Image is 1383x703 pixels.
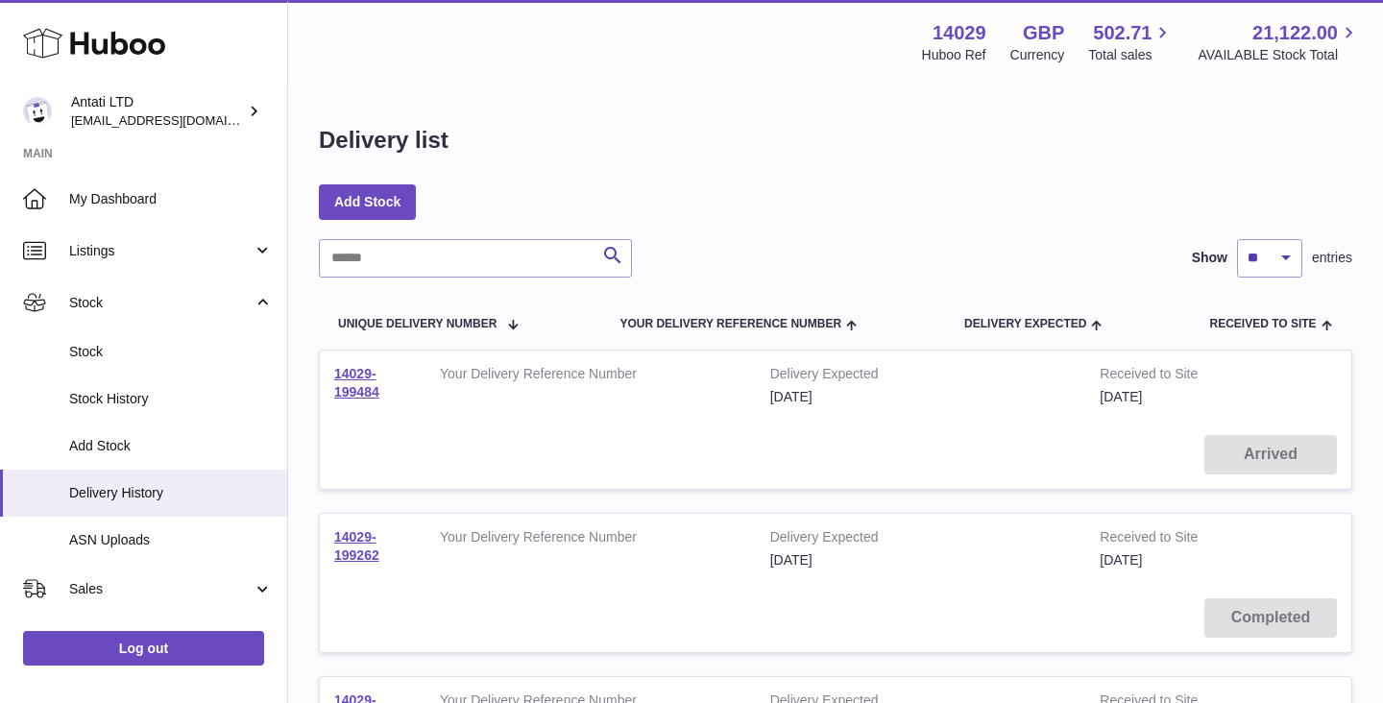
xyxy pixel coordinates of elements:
[1088,20,1174,64] a: 502.71 Total sales
[23,631,264,666] a: Log out
[71,93,244,130] div: Antati LTD
[69,294,253,312] span: Stock
[922,46,986,64] div: Huboo Ref
[69,390,273,408] span: Stock History
[964,318,1086,330] span: Delivery Expected
[1100,389,1142,404] span: [DATE]
[319,184,416,219] a: Add Stock
[338,318,497,330] span: Unique Delivery Number
[69,242,253,260] span: Listings
[1093,20,1152,46] span: 502.71
[770,388,1072,406] div: [DATE]
[69,484,273,502] span: Delivery History
[770,365,1072,388] strong: Delivery Expected
[770,528,1072,551] strong: Delivery Expected
[1100,552,1142,568] span: [DATE]
[69,531,273,549] span: ASN Uploads
[1100,365,1256,388] strong: Received to Site
[933,20,986,46] strong: 14029
[334,366,379,400] a: 14029-199484
[23,97,52,126] img: toufic@antatiskin.com
[440,528,741,551] strong: Your Delivery Reference Number
[1192,249,1227,267] label: Show
[69,190,273,208] span: My Dashboard
[1198,46,1360,64] span: AVAILABLE Stock Total
[1209,318,1316,330] span: Received to Site
[619,318,841,330] span: Your Delivery Reference Number
[1088,46,1174,64] span: Total sales
[334,529,379,563] a: 14029-199262
[71,112,282,128] span: [EMAIL_ADDRESS][DOMAIN_NAME]
[440,365,741,388] strong: Your Delivery Reference Number
[1312,249,1352,267] span: entries
[319,125,449,156] h1: Delivery list
[1198,20,1360,64] a: 21,122.00 AVAILABLE Stock Total
[770,551,1072,570] div: [DATE]
[69,580,253,598] span: Sales
[1023,20,1064,46] strong: GBP
[1252,20,1338,46] span: 21,122.00
[1100,528,1256,551] strong: Received to Site
[1010,46,1065,64] div: Currency
[69,343,273,361] span: Stock
[69,437,273,455] span: Add Stock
